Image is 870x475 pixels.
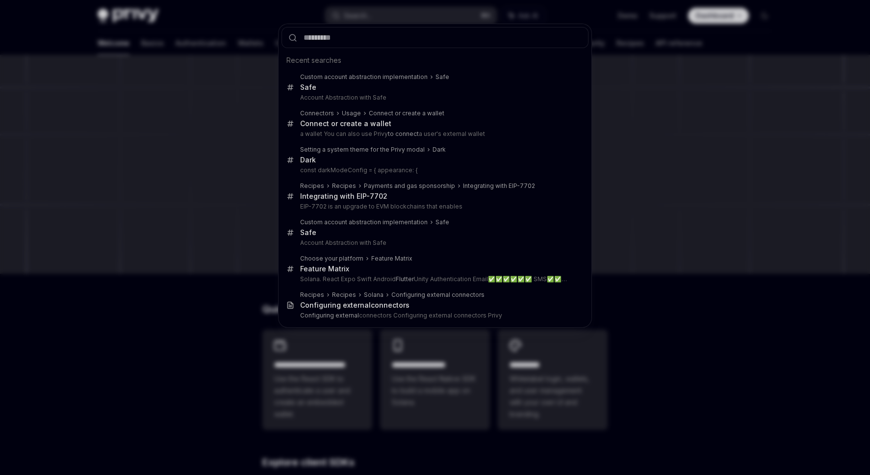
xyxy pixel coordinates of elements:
[463,182,535,190] div: Integrating with EIP-7702
[396,275,414,283] b: Flutter
[300,312,359,319] b: Configuring external
[300,301,371,309] b: Configuring external
[300,130,568,138] p: a wallet You can also use Privy a user's external wallet
[371,255,412,263] div: Feature Matrix
[300,192,387,201] div: Integrating with EIP-
[370,192,387,200] b: 7702
[332,291,356,299] div: Recipes
[300,203,568,211] p: EIP-7702 is an upgrade to EVM blockchains that enables
[286,55,341,65] span: Recent searches
[300,94,568,102] p: Account Abstraction with Safe
[300,275,568,283] p: Solana. React Expo Swift Android Unity Authentication Email✅✅✅✅✅✅ SMS✅✅✅
[364,182,455,190] div: Payments and gas sponsorship
[433,146,446,153] b: Dark
[300,109,334,117] div: Connectors
[391,291,485,299] div: Configuring external connectors
[300,182,324,190] div: Recipes
[300,291,324,299] div: Recipes
[388,130,419,137] b: to connect
[300,239,568,247] p: Account Abstraction with Safe
[300,301,409,310] div: connectors
[435,218,449,226] b: Safe
[300,264,349,273] div: Feature Matrix
[300,312,568,319] p: connectors Configuring external connectors Privy
[300,218,428,226] div: Custom account abstraction implementation
[435,73,449,80] b: Safe
[300,156,316,164] b: Dark
[332,182,356,190] div: Recipes
[300,119,391,128] div: Connect or create a wallet
[342,109,361,117] div: Usage
[300,83,316,91] b: Safe
[300,73,428,81] div: Custom account abstraction implementation
[300,166,568,174] p: const darkModeConfig = { appearance: {
[369,109,444,117] div: Connect or create a wallet
[364,291,384,299] div: Solana
[300,228,316,237] b: Safe
[300,146,425,154] div: Setting a system theme for the Privy modal
[300,255,363,263] div: Choose your platform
